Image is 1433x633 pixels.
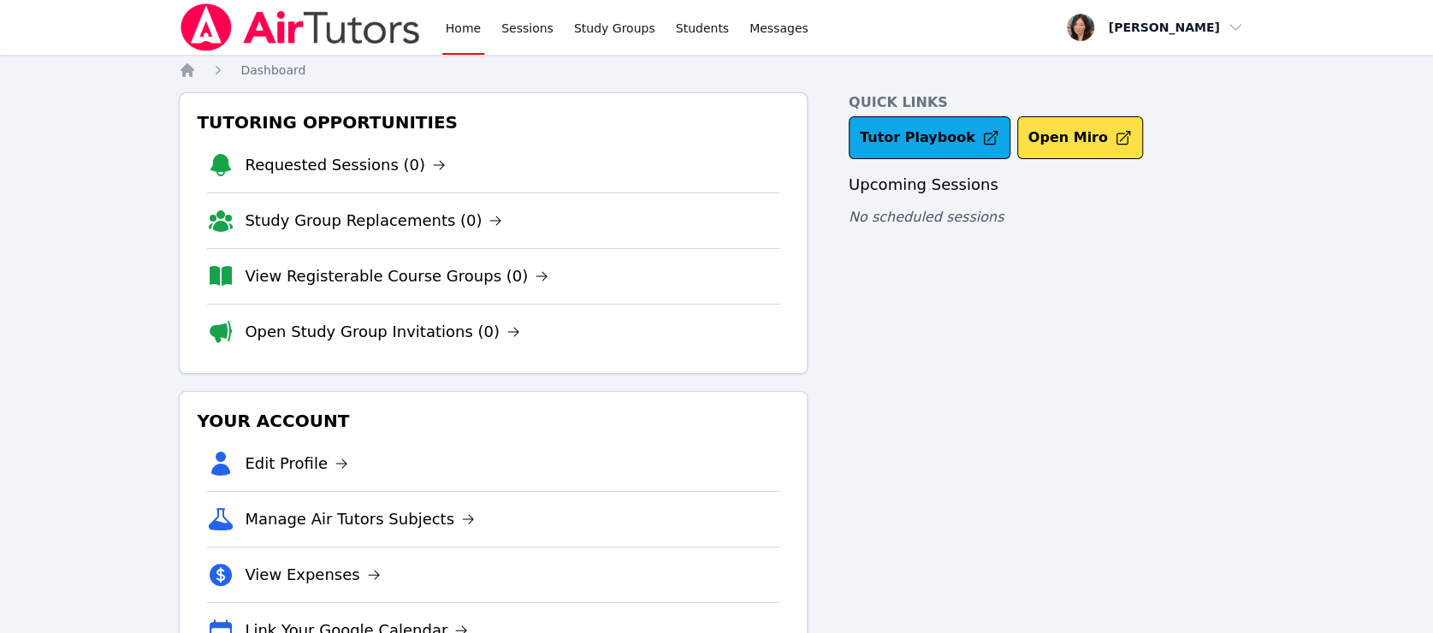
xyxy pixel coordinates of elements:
span: Messages [749,20,808,37]
button: Open Miro [1017,116,1143,159]
h3: Tutoring Opportunities [193,107,793,138]
a: View Expenses [245,563,380,587]
a: View Registerable Course Groups (0) [245,264,548,288]
span: Dashboard [240,63,305,77]
a: Requested Sessions (0) [245,153,446,177]
nav: Breadcrumb [179,62,1253,79]
a: Manage Air Tutors Subjects [245,507,475,531]
h3: Upcoming Sessions [849,173,1254,197]
img: Air Tutors [179,3,421,51]
a: Edit Profile [245,452,348,476]
a: Tutor Playbook [849,116,1010,159]
h4: Quick Links [849,92,1254,113]
a: Dashboard [240,62,305,79]
span: No scheduled sessions [849,209,1004,225]
a: Study Group Replacements (0) [245,209,502,233]
h3: Your Account [193,405,793,436]
a: Open Study Group Invitations (0) [245,320,520,344]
